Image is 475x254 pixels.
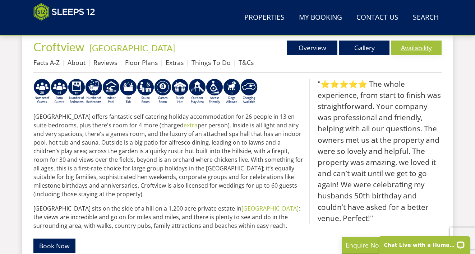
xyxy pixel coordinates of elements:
[33,112,304,198] p: [GEOGRAPHIC_DATA] offers fantastic self-catering holiday accommodation for 26 people in 13 en sui...
[339,41,389,55] a: Gallery
[33,3,95,21] img: Sleeps 12
[30,25,105,31] iframe: Customer reviews powered by Trustpilot
[120,79,137,104] img: AD_4nXcpX5uDwed6-YChlrI2BYOgXwgg3aqYHOhRm0XfZB-YtQW2NrmeCr45vGAfVKUq4uWnc59ZmEsEzoF5o39EWARlT1ewO...
[241,204,299,212] a: [GEOGRAPHIC_DATA]
[287,41,337,55] a: Overview
[189,79,206,104] img: AD_4nXfjdDqPkGBf7Vpi6H87bmAUe5GYCbodrAbU4sf37YN55BCjSXGx5ZgBV7Vb9EJZsXiNVuyAiuJUB3WVt-w9eJ0vaBcHg...
[241,10,287,26] a: Properties
[33,40,87,54] a: Croftview
[51,79,68,104] img: AD_4nXfP_KaKMqx0g0JgutHT0_zeYI8xfXvmwo0MsY3H4jkUzUYMTusOxEa3Skhnz4D7oQ6oXH13YSgM5tXXReEg6aaUXi7Eu...
[206,79,223,104] img: AD_4nXe3VD57-M2p5iq4fHgs6WJFzKj8B0b3RcPFe5LKK9rgeZlFmFoaMJPsJOOJzc7Q6RMFEqsjIZ5qfEJu1txG3QLmI_2ZW...
[154,79,171,104] img: AD_4nXdrZMsjcYNLGsKuA84hRzvIbesVCpXJ0qqnwZoX5ch9Zjv73tWe4fnFRs2gJ9dSiUubhZXckSJX_mqrZBmYExREIfryF...
[346,240,453,250] p: Enquire Now
[33,239,75,253] a: Book Now
[166,58,184,67] a: Extras
[171,79,189,104] img: AD_4nXcf2sA9abUe2nZNwxOXGNzSl57z1UOtdTXWmPTSj2HmrbThJcpR7DMfUvlo_pBJN40atqOj72yrKjle2LFYeeoI5Lpqc...
[296,10,345,26] a: My Booking
[309,79,442,224] blockquote: "⭐⭐⭐⭐⭐ The whole experience, from start to finish was straightforward. Your company was professio...
[33,204,304,230] p: [GEOGRAPHIC_DATA] sits on the side of a hill on a 1,200 acre private estate in ; the views are in...
[93,58,117,67] a: Reviews
[391,41,442,55] a: Availability
[192,58,231,67] a: Things To Do
[354,10,401,26] a: Contact Us
[137,79,154,104] img: AD_4nXdjbGEeivCGLLmyT_JEP7bTfXsjgyLfnLszUAQeQ4RcokDYHVBt5R8-zTDbAVICNoGv1Dwc3nsbUb1qR6CAkrbZUeZBN...
[223,79,240,104] img: AD_4nXd-jT5hHNksAPWhJAIRxcx8XLXGdLx_6Uzm9NHovndzqQrDZpGlbnGCADDtZpqPUzV0ZgC6WJCnnG57WItrTqLb6w-_3...
[33,40,84,54] span: Croftview
[89,43,175,53] a: [GEOGRAPHIC_DATA]
[102,79,120,104] img: AD_4nXei2dp4L7_L8OvME76Xy1PUX32_NMHbHVSts-g-ZAVb8bILrMcUKZI2vRNdEqfWP017x6NFeUMZMqnp0JYknAB97-jDN...
[68,79,85,104] img: AD_4nXfH-zG8QO3mr-rXGVlYZDdinbny9RzgMeV-Mq7x7uof99LGYhz37qmOgvnI4JSWMfQnSTBLUeq3k2H87ok3EUhN2YKaU...
[374,231,475,254] iframe: LiveChat chat widget
[87,43,175,53] span: -
[125,58,158,67] a: Floor Plans
[85,79,102,104] img: AD_4nXcylygmA16EHDFbTayUD44IToexUe9nmodLj_G19alVWL86RsbVc8yU8E9EfzmkhgeU81P0b3chEH57Kan4gZf5V6UOR...
[68,58,86,67] a: About
[239,58,254,67] a: T&Cs
[184,121,198,129] a: extra
[410,10,442,26] a: Search
[33,58,60,67] a: Facts A-Z
[33,79,51,104] img: AD_4nXfjNEwncsbgs_0IsaxhQ9AEASnzi89RmNi0cgc7AD590cii1lAsBO0Mm7kpmgFfejLx8ygCvShbj7MvYJngkyBo-91B7...
[240,79,258,104] img: AD_4nXcnT2OPG21WxYUhsl9q61n1KejP7Pk9ESVM9x9VetD-X_UXXoxAKaMRZGYNcSGiAsmGyKm0QlThER1osyFXNLmuYOVBV...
